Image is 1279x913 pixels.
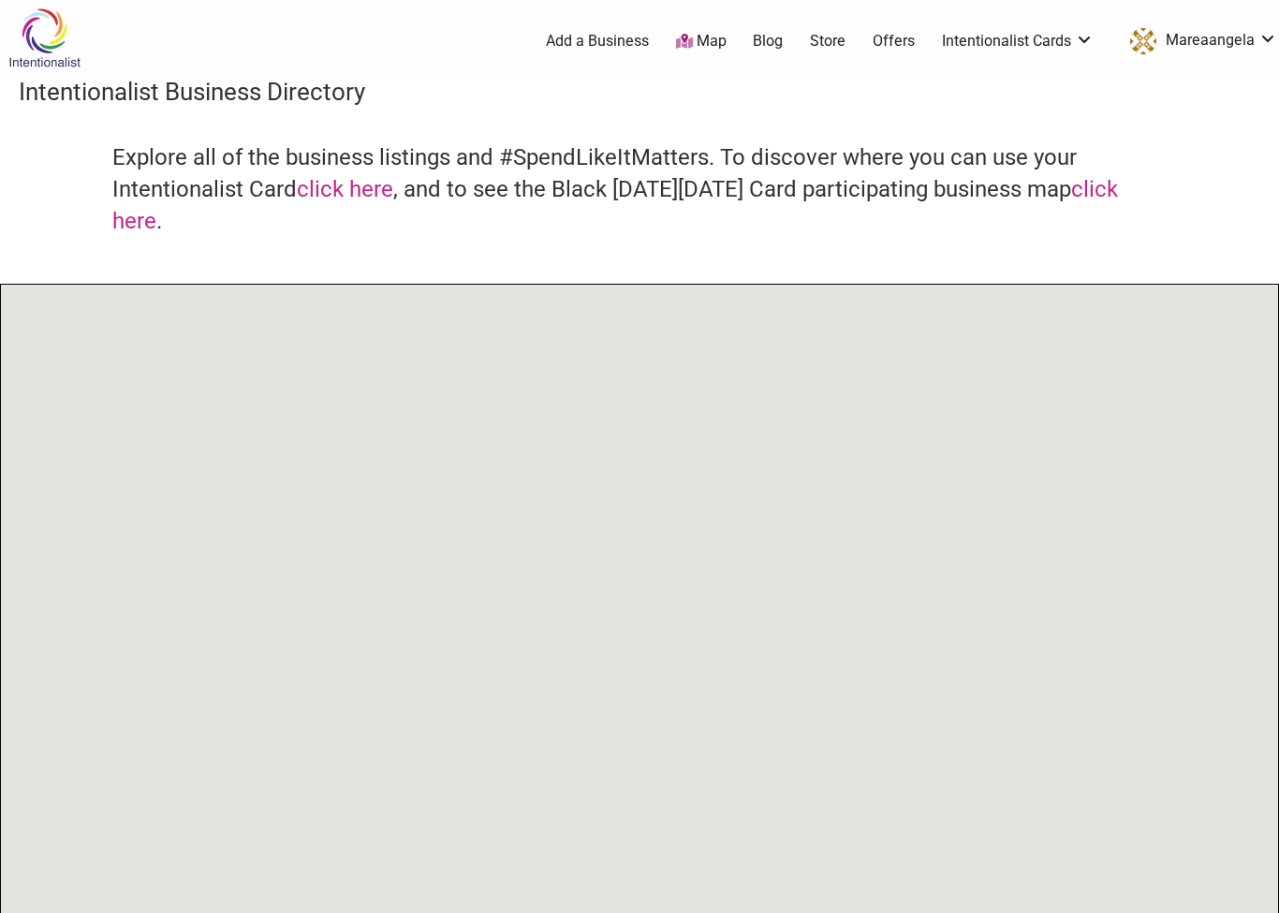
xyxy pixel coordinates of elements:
a: Add a Business [546,31,649,52]
h3: Intentionalist Business Directory [19,75,1260,109]
a: click here [112,176,1118,234]
a: Mareaangela [1121,24,1277,58]
a: Blog [753,31,783,52]
a: Store [810,31,845,52]
a: click here [297,176,393,202]
a: Map [676,31,727,52]
h4: Explore all of the business listings and #SpendLikeItMatters. To discover where you can use your ... [112,142,1167,237]
a: Intentionalist Cards [942,31,1094,52]
a: Offers [873,31,915,52]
